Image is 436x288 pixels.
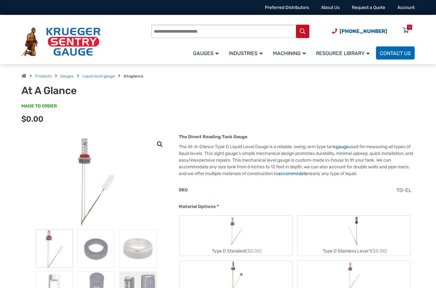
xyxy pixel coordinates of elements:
span: Machining [273,50,306,56]
img: At A Glance [58,133,134,229]
a: Liquid level gauge [82,74,115,78]
a: Preferred Distributors [265,5,309,10]
a: Phone Number (920) 434-8860 [332,27,387,35]
a: Products [35,74,52,78]
strong: Ataglance [124,74,143,78]
span: TD-EL [396,187,411,193]
span: Industries [229,50,263,56]
span: $0.00 [21,115,43,124]
span: Resource Library [316,50,370,56]
span: Contact Us [380,50,411,56]
img: Chemical Sight Gauge [346,216,363,246]
a: Request a Quote [352,5,385,10]
abbr: required [217,203,219,210]
div: Type D Standard [180,246,293,256]
span: ($0.00) [371,248,387,254]
span: [PHONE_NUMBER] [340,28,387,34]
img: At A Glance [36,229,73,268]
strong: The Direct Reading Tank Gauge [179,134,247,140]
h1: At A Glance [21,84,179,97]
span: ($0.00) [246,248,262,254]
a: Gauges [60,74,74,78]
span: Material Options [179,204,216,209]
div: 0 [409,25,410,30]
img: At A Glance - Image 3 [119,229,157,268]
a: Account [397,5,415,10]
label: Type D Stainless Level 1 [297,216,410,256]
span: MADE TO ORDER [21,103,57,109]
a: Industries [225,45,269,60]
a: Contact Us [376,46,415,60]
img: At A Glance - Image 2 [78,229,115,268]
a: gauge [336,144,349,149]
span: Gauges [193,50,219,56]
span: SKU [179,187,188,193]
a: Machining [269,45,312,60]
a: About Us [321,5,340,10]
img: Krueger Sentry Gauge [21,27,101,57]
a: Resource Library [312,45,376,60]
a: Gauges [189,45,225,60]
div: Type D Stainless Level 1 [297,246,410,256]
a: View full-screen image gallery [154,139,166,150]
p: The At-A-Glance Type D Liquid Level Gauge is a reliable, swing-arm type tank used for measuring a... [179,143,415,177]
label: Type D Standard [180,216,293,256]
a: accommodate [278,171,308,176]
